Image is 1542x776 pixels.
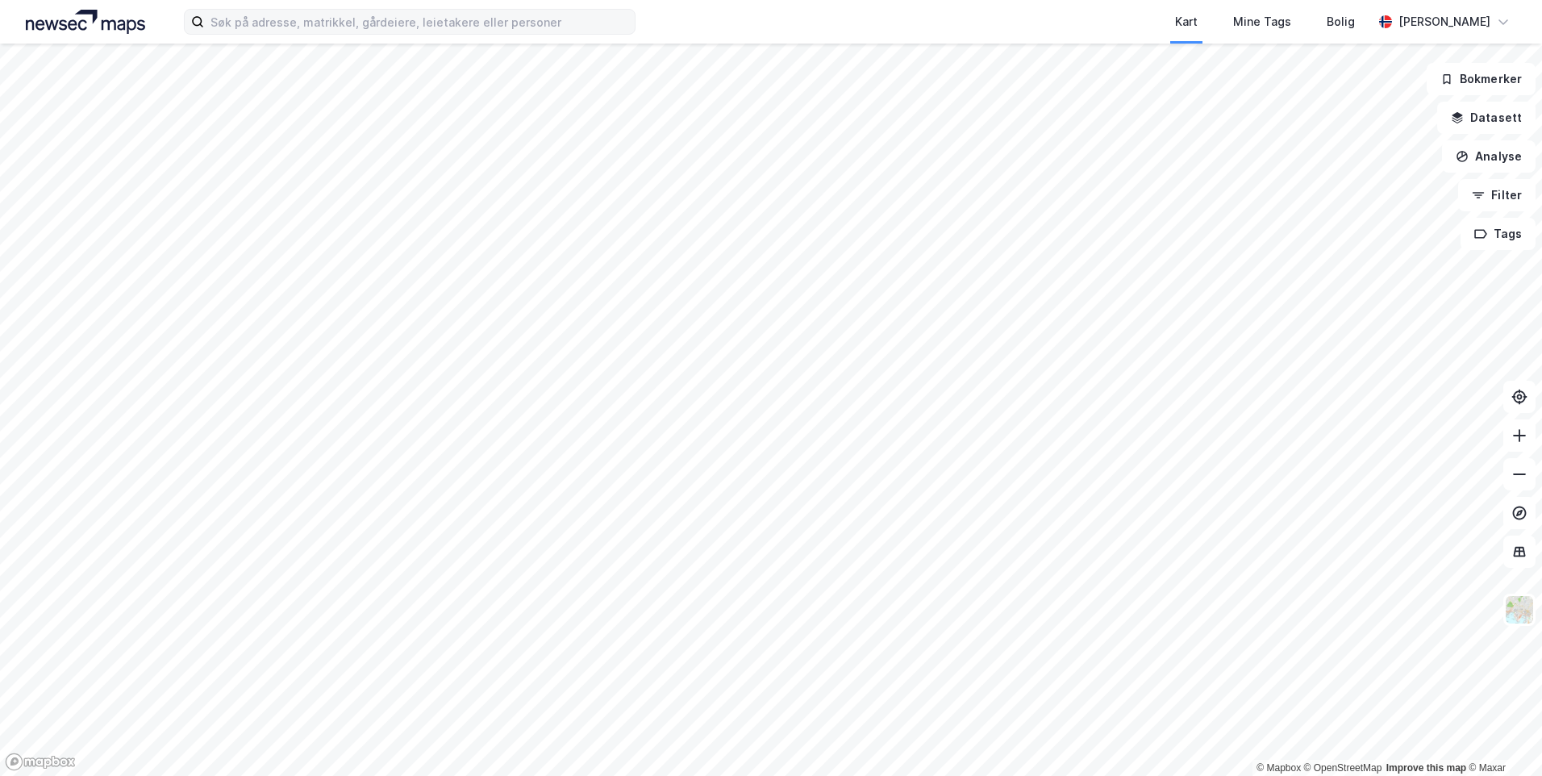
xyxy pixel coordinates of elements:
iframe: Chat Widget [1461,699,1542,776]
div: Kart [1175,12,1198,31]
a: OpenStreetMap [1304,762,1382,774]
button: Bokmerker [1427,63,1536,95]
button: Datasett [1437,102,1536,134]
button: Filter [1458,179,1536,211]
button: Tags [1461,218,1536,250]
a: Mapbox homepage [5,753,76,771]
input: Søk på adresse, matrikkel, gårdeiere, leietakere eller personer [204,10,635,34]
a: Mapbox [1257,762,1301,774]
a: Improve this map [1386,762,1466,774]
div: Bolig [1327,12,1355,31]
div: Mine Tags [1233,12,1291,31]
img: logo.a4113a55bc3d86da70a041830d287a7e.svg [26,10,145,34]
div: [PERSON_NAME] [1398,12,1490,31]
img: Z [1504,595,1535,625]
button: Analyse [1442,140,1536,173]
